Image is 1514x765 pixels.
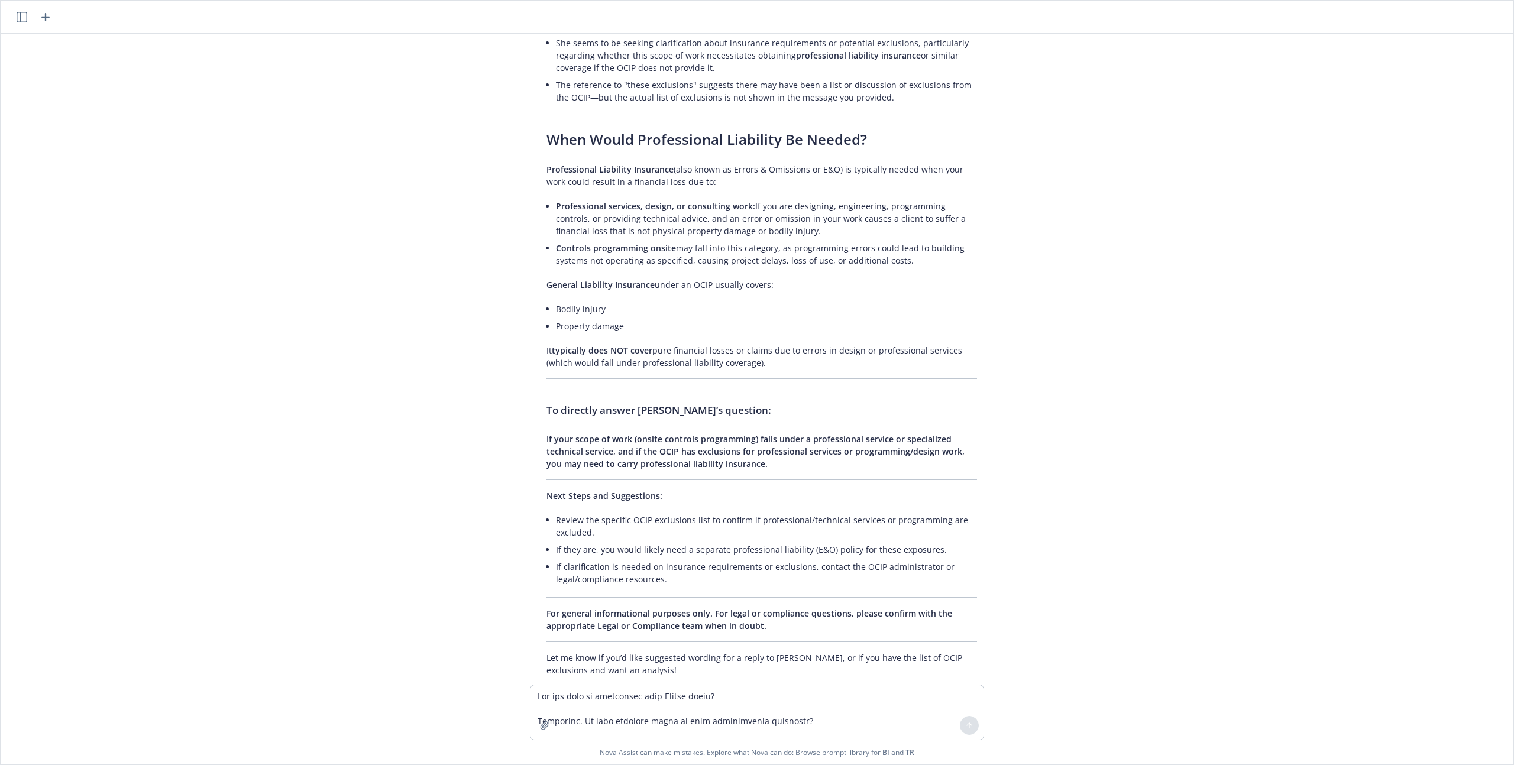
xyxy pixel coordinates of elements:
[556,34,977,76] li: She seems to be seeking clarification about insurance requirements or potential exclusions, parti...
[546,279,655,290] span: General Liability Insurance
[546,164,674,175] span: Professional Liability Insurance
[556,317,977,335] li: Property damage
[546,490,662,501] span: Next Steps and Suggestions:
[882,747,889,757] a: BI
[546,403,977,418] h4: To directly answer [PERSON_NAME]’s question:
[546,433,965,469] span: If your scope of work (onsite controls programming) falls under a professional service or special...
[600,740,914,764] span: Nova Assist can make mistakes. Explore what Nova can do: Browse prompt library for and
[546,651,977,676] p: Let me know if you’d like suggested wording for a reply to [PERSON_NAME], or if you have the list...
[556,76,977,106] li: The reference to "these exclusions" suggests there may have been a list or discussion of exclusio...
[556,197,977,239] li: If you are designing, engineering, programming controls, or providing technical advice, and an er...
[556,558,977,588] li: If clarification is needed on insurance requirements or exclusions, contact the OCIP administrato...
[546,163,977,188] p: (also known as Errors & Omissions or E&O) is typically needed when your work could result in a fi...
[552,345,652,356] span: typically does NOT cover
[556,200,755,212] span: Professional services, design, or consulting work:
[556,239,977,269] li: may fall into this category, as programming errors could lead to building systems not operating a...
[546,344,977,369] p: It pure financial losses or claims due to errors in design or professional services (which would ...
[546,278,977,291] p: under an OCIP usually covers:
[546,608,952,631] span: For general informational purposes only. For legal or compliance questions, please confirm with t...
[546,129,977,150] h3: When Would Professional Liability Be Needed?
[556,242,676,254] span: Controls programming onsite
[796,50,921,61] span: professional liability insurance
[556,511,977,541] li: Review the specific OCIP exclusions list to confirm if professional/technical services or program...
[556,541,977,558] li: If they are, you would likely need a separate professional liability (E&O) policy for these expos...
[556,300,977,317] li: Bodily injury
[905,747,914,757] a: TR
